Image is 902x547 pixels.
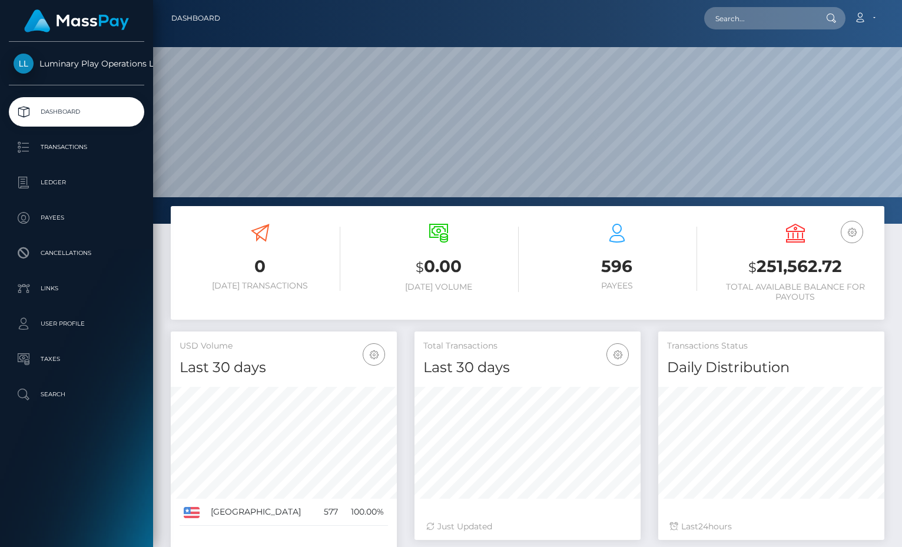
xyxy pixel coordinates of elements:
p: Ledger [14,174,140,191]
h5: USD Volume [180,340,388,352]
td: [GEOGRAPHIC_DATA] [207,499,317,526]
a: Transactions [9,132,144,162]
h5: Transactions Status [667,340,876,352]
img: MassPay Logo [24,9,129,32]
h4: Daily Distribution [667,357,876,378]
a: User Profile [9,309,144,339]
p: Links [14,280,140,297]
p: Taxes [14,350,140,368]
h6: Total Available Balance for Payouts [715,282,876,302]
a: Search [9,380,144,409]
a: Cancellations [9,238,144,268]
h6: [DATE] Transactions [180,281,340,291]
a: Dashboard [171,6,220,31]
p: Payees [14,209,140,227]
div: Last hours [670,521,873,533]
p: Search [14,386,140,403]
span: Luminary Play Operations Limited [9,58,144,69]
small: $ [416,259,424,276]
h6: Payees [536,281,697,291]
p: User Profile [14,315,140,333]
p: Transactions [14,138,140,156]
a: Links [9,274,144,303]
img: Luminary Play Operations Limited [14,54,34,74]
h3: 0.00 [358,255,519,279]
img: US.png [184,507,200,518]
h5: Total Transactions [423,340,632,352]
a: Taxes [9,344,144,374]
div: Just Updated [426,521,629,533]
small: $ [748,259,757,276]
h3: 251,562.72 [715,255,876,279]
h4: Last 30 days [180,357,388,378]
h3: 0 [180,255,340,278]
p: Dashboard [14,103,140,121]
p: Cancellations [14,244,140,262]
a: Ledger [9,168,144,197]
h3: 596 [536,255,697,278]
a: Dashboard [9,97,144,127]
td: 577 [317,499,342,526]
h4: Last 30 days [423,357,632,378]
input: Search... [704,7,815,29]
span: 24 [698,521,708,532]
a: Payees [9,203,144,233]
td: 100.00% [342,499,388,526]
h6: [DATE] Volume [358,282,519,292]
